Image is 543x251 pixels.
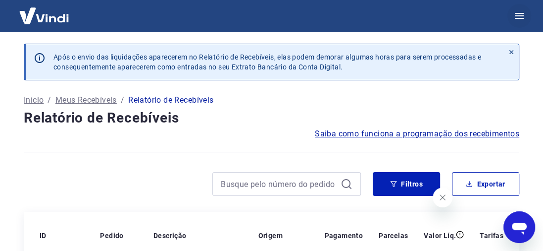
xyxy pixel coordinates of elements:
[503,211,535,243] iframe: Botão para abrir a janela de mensagens
[452,172,519,196] button: Exportar
[315,128,519,140] a: Saiba como funciona a programação dos recebimentos
[153,231,187,241] p: Descrição
[6,7,83,15] span: Olá! Precisa de ajuda?
[40,231,47,241] p: ID
[221,177,337,191] input: Busque pelo número do pedido
[480,231,503,241] p: Tarifas
[379,231,408,241] p: Parcelas
[53,52,496,72] p: Após o envio das liquidações aparecerem no Relatório de Recebíveis, elas podem demorar algumas ho...
[55,94,117,106] a: Meus Recebíveis
[121,94,124,106] p: /
[24,94,44,106] a: Início
[258,231,282,241] p: Origem
[100,231,123,241] p: Pedido
[373,172,440,196] button: Filtros
[424,231,456,241] p: Valor Líq.
[324,231,363,241] p: Pagamento
[24,108,519,128] h4: Relatório de Recebíveis
[48,94,51,106] p: /
[433,188,452,207] iframe: Fechar mensagem
[128,94,213,106] p: Relatório de Recebíveis
[12,0,76,31] img: Vindi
